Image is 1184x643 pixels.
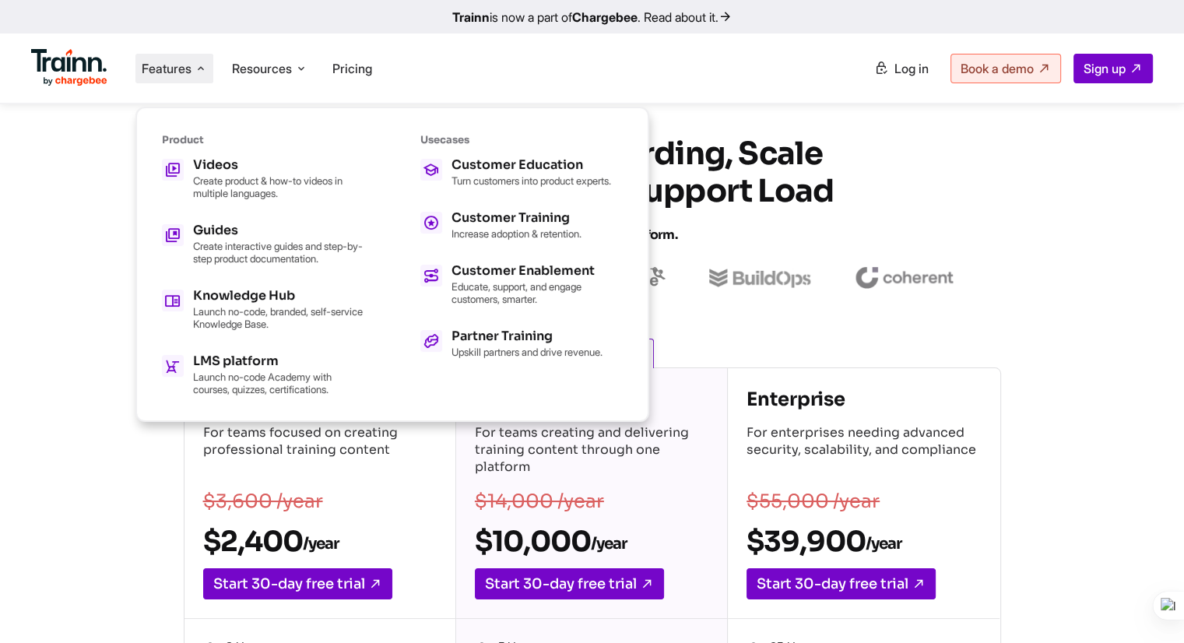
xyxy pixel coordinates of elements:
p: Increase adoption & retention. [451,227,581,240]
h5: Partner Training [451,330,603,343]
a: Customer Enablement Educate, support, and engage customers, smarter. [420,265,623,305]
h5: Guides [193,224,364,237]
span: All Powered by One Platform. [507,227,677,243]
a: Guides Create interactive guides and step-by-step product documentation. [162,224,364,265]
p: Create interactive guides and step-by-step product documentation. [193,240,364,265]
a: Start 30-day free trial [475,568,664,599]
p: For enterprises needing advanced security, scalability, and compliance [747,424,981,479]
p: Turn customers into product experts. [451,174,611,187]
sub: /year [591,534,627,553]
h5: Customer Training [451,212,581,224]
b: Chargebee [572,9,638,25]
img: coherent logo [855,267,954,289]
span: Book a demo [961,61,1034,76]
sub: /year [303,534,339,553]
h5: Knowledge Hub [193,290,364,302]
a: Customer Training Increase adoption & retention. [420,212,623,240]
s: $3,600 /year [203,490,323,513]
a: Sign up [1073,54,1153,83]
sub: /year [866,534,901,553]
b: Trainn [452,9,490,25]
a: Book a demo [950,54,1061,83]
span: Resources [232,60,292,77]
a: Log in [865,54,938,83]
iframe: Chat Widget [1106,568,1184,643]
p: Create product & how-to videos in multiple languages. [193,174,364,199]
h5: Customer Education [451,159,611,171]
p: For teams creating and delivering training content through one platform [475,424,708,479]
a: Start 30-day free trial [747,568,936,599]
h4: Enterprise [747,387,981,412]
a: Start 30-day free trial [203,568,392,599]
h2: $39,900 [747,524,981,559]
span: Log in [894,61,929,76]
a: Partner Training Upskill partners and drive revenue. [420,330,623,358]
p: Launch no-code Academy with courses, quizzes, certifications. [193,371,364,395]
h5: LMS platform [193,355,364,367]
a: LMS platform Launch no-code Academy with courses, quizzes, certifications. [162,355,364,395]
h5: Videos [193,159,364,171]
p: Educate, support, and engage customers, smarter. [451,280,623,305]
h2: $10,000 [475,524,708,559]
a: Pricing [332,61,372,76]
a: Knowledge Hub Launch no-code, branded, self-service Knowledge Base. [162,290,364,330]
p: Launch no-code, branded, self-service Knowledge Base. [193,305,364,330]
span: Sign up [1084,61,1126,76]
p: Upskill partners and drive revenue. [451,346,603,358]
h5: Customer Enablement [451,265,623,277]
a: Customer Education Turn customers into product experts. [420,159,623,187]
s: $14,000 /year [475,490,604,513]
img: buildops logo [709,269,811,288]
p: For teams focused on creating professional training content [203,424,437,479]
h2: $2,400 [203,524,437,559]
span: Features [142,60,191,77]
a: Videos Create product & how-to videos in multiple languages. [162,159,364,199]
s: $55,000 /year [747,490,880,513]
h6: Product [162,133,364,146]
img: Trainn Logo [31,49,107,86]
h6: Usecases [420,133,623,146]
